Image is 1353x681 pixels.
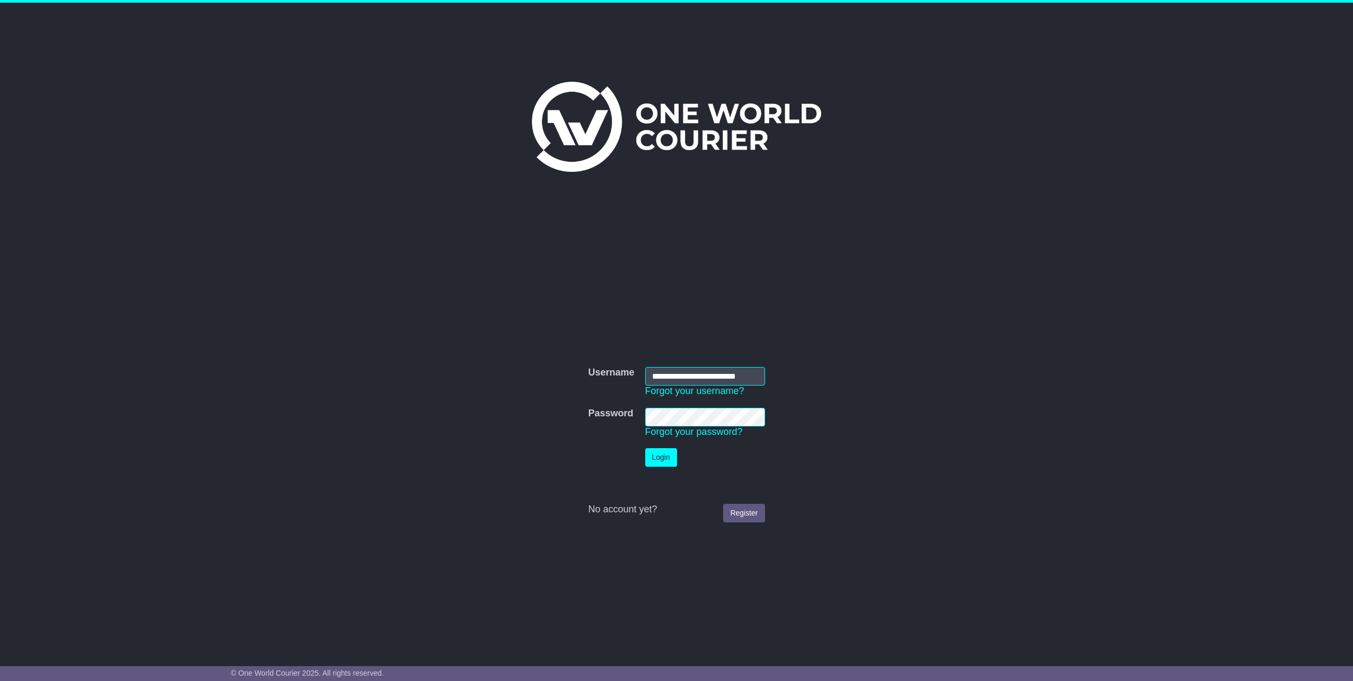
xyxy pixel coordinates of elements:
[723,504,765,522] a: Register
[588,504,765,516] div: No account yet?
[231,669,384,677] span: © One World Courier 2025. All rights reserved.
[588,408,633,420] label: Password
[645,386,744,396] a: Forgot your username?
[532,82,821,172] img: One World
[645,426,743,437] a: Forgot your password?
[588,367,634,379] label: Username
[645,448,677,467] button: Login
